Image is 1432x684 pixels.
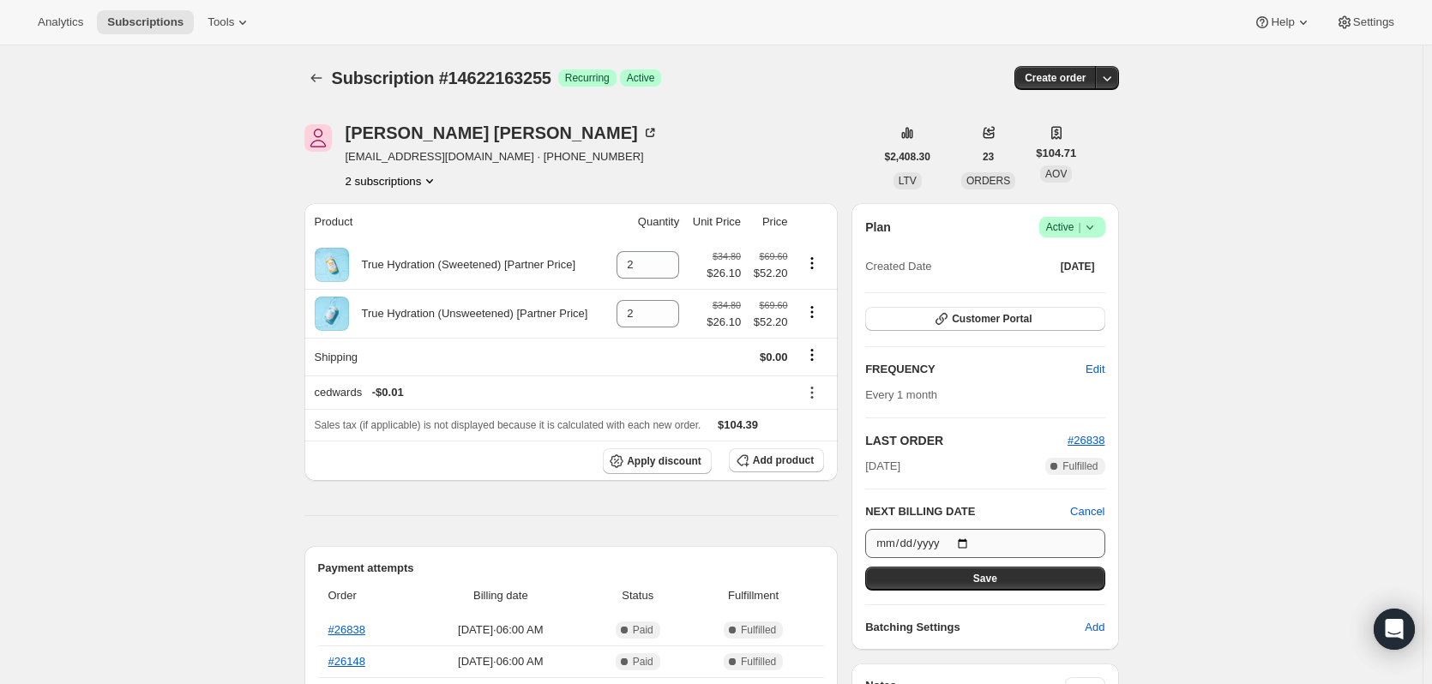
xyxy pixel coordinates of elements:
span: Analytics [38,15,83,29]
span: Active [627,71,655,85]
button: Product actions [346,172,439,189]
span: $26.10 [707,314,741,331]
span: | [1078,220,1080,234]
th: Product [304,203,608,241]
span: Active [1046,219,1098,236]
span: $0.00 [760,351,788,363]
span: Save [973,572,997,585]
span: Paid [633,655,653,669]
div: True Hydration (Unsweetened) [Partner Price] [349,305,588,322]
div: Open Intercom Messenger [1374,609,1415,650]
h2: NEXT BILLING DATE [865,503,1070,520]
button: Subscriptions [304,66,328,90]
th: Order [318,577,414,615]
a: #26838 [328,623,365,636]
span: Customer Portal [952,312,1032,326]
button: Subscriptions [97,10,194,34]
button: [DATE] [1050,255,1105,279]
button: Tools [197,10,262,34]
small: $69.60 [759,251,787,261]
span: Paid [633,623,653,637]
span: Fulfillment [693,587,814,604]
th: Shipping [304,338,608,375]
span: 23 [983,150,994,164]
span: $26.10 [707,265,741,282]
span: Apply discount [627,454,701,468]
div: [PERSON_NAME] [PERSON_NAME] [346,124,659,141]
div: True Hydration (Sweetened) [Partner Price] [349,256,576,273]
span: Fulfilled [741,655,776,669]
button: Create order [1014,66,1096,90]
button: Analytics [27,10,93,34]
button: Product actions [798,303,826,321]
span: [DATE] · 06:00 AM [418,653,582,670]
span: Subscriptions [107,15,184,29]
span: $104.39 [718,418,758,431]
button: Apply discount [603,448,712,474]
span: [EMAIL_ADDRESS][DOMAIN_NAME] · [PHONE_NUMBER] [346,148,659,165]
a: #26148 [328,655,365,668]
h6: Batching Settings [865,619,1085,636]
a: #26838 [1068,434,1104,447]
h2: Plan [865,219,891,236]
span: [DATE] · 06:00 AM [418,621,582,639]
button: Edit [1075,356,1115,383]
span: Fulfilled [741,623,776,637]
span: $104.71 [1036,145,1076,162]
th: Price [746,203,792,241]
button: #26838 [1068,432,1104,449]
span: Recurring [565,71,610,85]
span: Create order [1025,71,1086,85]
button: Add [1074,614,1115,641]
th: Quantity [608,203,684,241]
h2: FREQUENCY [865,361,1086,378]
button: Settings [1326,10,1405,34]
span: Settings [1353,15,1394,29]
button: Cancel [1070,503,1104,520]
span: Created Date [865,258,931,275]
button: Customer Portal [865,307,1104,331]
span: $52.20 [751,265,787,282]
span: Sales tax (if applicable) is not displayed because it is calculated with each new order. [315,419,701,431]
button: Help [1243,10,1321,34]
h2: LAST ORDER [865,432,1068,449]
button: Product actions [798,254,826,273]
span: $2,408.30 [885,150,930,164]
span: Tools [208,15,234,29]
th: Unit Price [684,203,746,241]
span: Subscription #14622163255 [332,69,551,87]
span: Every 1 month [865,388,937,401]
span: Add product [753,453,814,467]
span: Add [1085,619,1104,636]
span: [DATE] [865,458,900,475]
span: Status [593,587,683,604]
span: Fulfilled [1062,459,1098,473]
span: AOV [1045,168,1067,180]
button: Save [865,567,1104,591]
span: - $0.01 [372,384,404,401]
span: $52.20 [751,314,787,331]
span: ORDERS [966,175,1010,187]
span: [DATE] [1061,260,1095,273]
img: product img [315,248,349,282]
span: Edit [1086,361,1104,378]
div: cedwards [315,384,788,401]
h2: Payment attempts [318,560,825,577]
small: $34.80 [713,251,741,261]
button: 23 [972,145,1004,169]
img: product img [315,297,349,331]
span: Help [1271,15,1294,29]
span: Joseph Carrizzo [304,124,332,152]
button: $2,408.30 [875,145,941,169]
button: Add product [729,448,824,472]
span: LTV [899,175,917,187]
span: Billing date [418,587,582,604]
button: Shipping actions [798,345,826,364]
small: $34.80 [713,300,741,310]
small: $69.60 [759,300,787,310]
